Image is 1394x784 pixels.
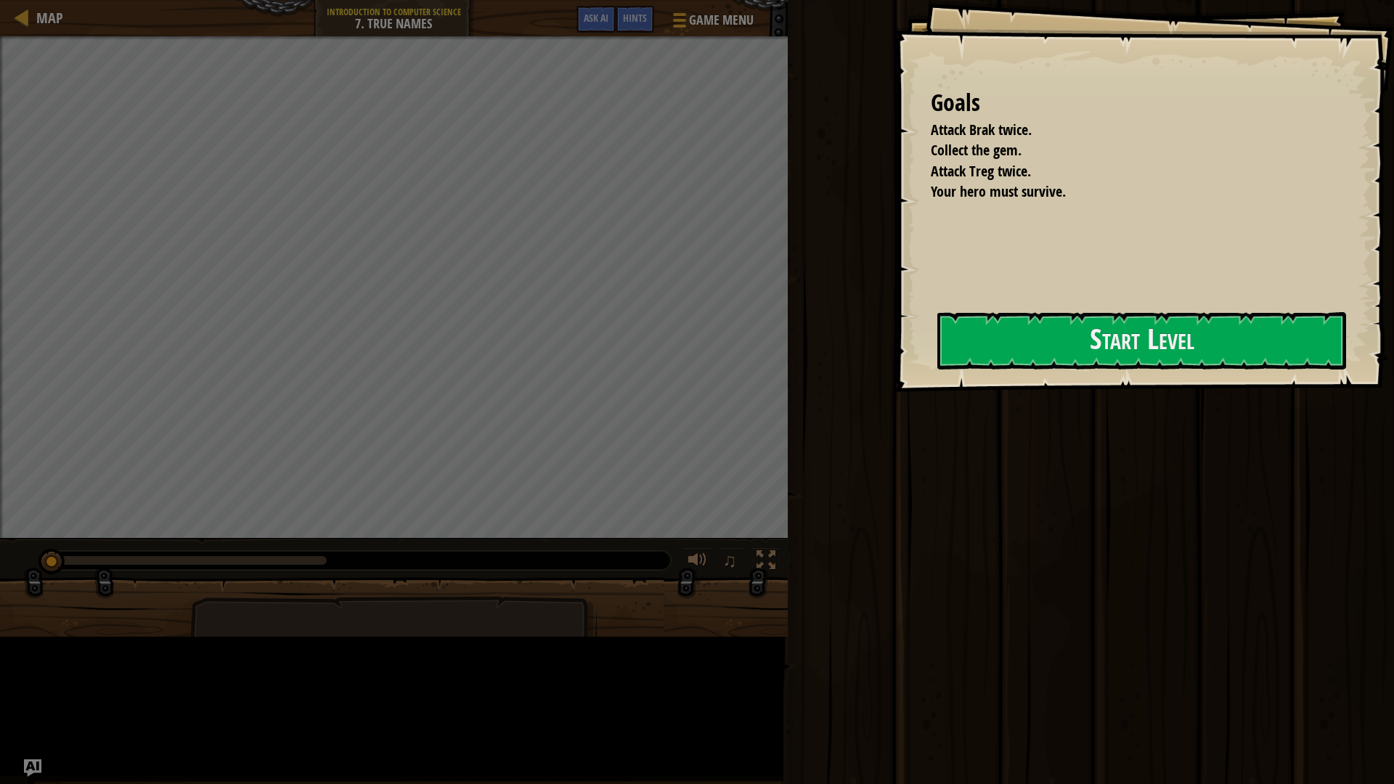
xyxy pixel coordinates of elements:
[36,8,63,28] span: Map
[576,6,616,33] button: Ask AI
[24,759,41,777] button: Ask AI
[689,11,754,30] span: Game Menu
[751,547,780,577] button: Toggle fullscreen
[29,8,63,28] a: Map
[623,11,647,25] span: Hints
[931,161,1031,181] span: Attack Treg twice.
[661,6,762,40] button: Game Menu
[913,120,1340,141] li: Attack Brak twice.
[931,86,1343,120] div: Goals
[931,120,1032,139] span: Attack Brak twice.
[720,547,744,577] button: ♫
[584,11,608,25] span: Ask AI
[913,161,1340,182] li: Attack Treg twice.
[683,547,712,577] button: Adjust volume
[937,312,1346,369] button: Start Level
[722,550,737,571] span: ♫
[913,140,1340,161] li: Collect the gem.
[931,181,1066,201] span: Your hero must survive.
[931,140,1022,160] span: Collect the gem.
[913,181,1340,203] li: Your hero must survive.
